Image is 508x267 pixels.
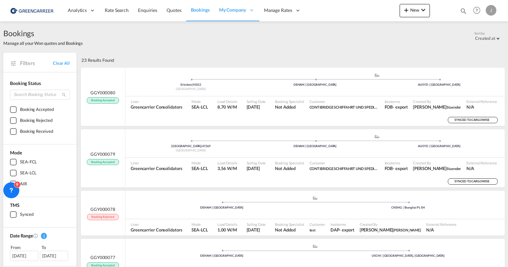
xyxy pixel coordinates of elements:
[315,254,502,258] div: USCHI | [GEOGRAPHIC_DATA], [GEOGRAPHIC_DATA]
[167,7,181,13] span: Quotes
[10,80,70,87] div: Booking Status
[385,99,408,104] span: Incoterms
[62,92,66,97] md-icon: icon-magnify
[10,90,70,100] input: Search Booking Status
[191,104,208,110] span: SEA-LCL
[339,227,354,233] div: - export
[446,105,461,109] span: Staender
[426,227,456,233] span: N/A
[131,222,182,227] span: Liner
[191,227,208,233] span: SEA-LCL
[20,170,37,176] div: SEA-LCL
[413,99,461,104] span: Created By
[68,7,87,14] span: Analytics
[10,150,22,155] span: Mode
[193,83,201,86] span: 41812
[138,7,157,13] span: Enquiries
[400,4,430,17] button: icon-plus 400-fgNewicon-chevron-down
[41,233,47,239] span: 1
[192,83,193,86] span: |
[191,7,210,13] span: Bookings
[377,83,501,87] div: AUSYD | [GEOGRAPHIC_DATA]
[10,170,70,176] md-checkbox: SEA-LCL
[454,118,491,124] span: SYNCED TO CARGOWISE
[10,202,20,208] span: TMS
[393,228,421,232] span: [PERSON_NAME]
[275,104,304,110] span: Not Added
[393,104,408,110] div: - export
[191,99,208,104] span: Mode
[201,144,202,148] span: |
[81,68,505,126] div: GGY000080 Booking Accepted Pickup Germany assets/icons/custom/ship-fill.svgassets/icons/custom/ro...
[20,211,33,218] div: Synced
[373,73,381,77] md-icon: assets/icons/custom/ship-fill.svg
[129,206,315,210] div: DEHAM | [GEOGRAPHIC_DATA]
[264,7,292,14] span: Manage Rates
[419,6,427,14] md-icon: icon-chevron-down
[275,165,304,171] span: Not Added
[247,222,266,227] span: Sailing Date
[253,144,377,148] div: DEHAM | [GEOGRAPHIC_DATA]
[129,87,253,91] div: [GEOGRAPHIC_DATA]
[217,222,237,227] span: Load Details
[41,244,70,251] div: To
[217,166,237,171] span: 3,56 W/M
[454,179,491,186] span: SYNCED TO CARGOWISE
[131,160,182,165] span: Liner
[275,222,304,227] span: Booking Specialist
[385,104,393,110] div: FOB
[20,181,27,187] div: AIR
[466,104,497,110] span: N/A
[247,104,266,110] span: 25 Aug 2025
[393,165,408,171] div: - export
[87,159,119,165] span: Booking Accepted
[217,99,237,104] span: Load Details
[330,227,339,233] div: DAP
[475,36,495,41] div: Created at
[10,251,38,261] div: [DATE]
[90,254,115,260] span: GGY000077
[385,165,393,171] div: FOB
[105,7,129,13] span: Rate Search
[275,160,304,165] span: Booking Specialist
[247,165,266,171] span: 25 Aug 2025
[413,104,461,110] span: Oliver Staender
[460,7,467,17] div: icon-magnify
[20,159,37,165] div: SEA-FCL
[191,165,208,171] span: SEA-LCL
[413,165,461,171] span: Oliver Staender
[486,5,496,16] div: J
[219,7,246,13] span: My Company
[311,244,319,248] md-icon: assets/icons/custom/ship-fill.svg
[471,5,482,16] span: Help
[360,227,421,233] span: Isabel Huebner
[310,104,379,110] span: CONTIBRIDGE SCHIFFAHRT UND SPEDITION GMBH
[446,166,461,171] span: Staender
[10,3,55,18] img: 1378a7308afe11ef83610d9e779c6b34.png
[330,227,354,233] span: DAP export
[385,160,408,165] span: Incoterms
[377,144,501,148] div: AUSYD | [GEOGRAPHIC_DATA]
[402,6,410,14] md-icon: icon-plus 400-fg
[20,117,52,124] div: Booking Rejected
[448,178,498,185] div: SYNCED TO CARGOWISE
[466,160,497,165] span: External Reference
[373,135,381,138] md-icon: assets/icons/custom/ship-fill.svg
[310,160,379,165] span: Customer
[191,160,208,165] span: Mode
[426,222,456,227] span: External Reference
[90,151,115,157] span: GGY000079
[81,129,505,187] div: GGY000079 Booking Accepted Pickup Germany assets/icons/custom/ship-fill.svgassets/icons/custom/ro...
[474,31,485,36] span: Sort by
[448,117,498,123] div: SYNCED TO CARGOWISE
[310,104,395,110] span: CONTIBRIDGE SCHIFFAHRT UND SPEDITION GMBH
[460,7,467,15] md-icon: icon-magnify
[310,99,379,104] span: Customer
[310,227,325,233] span: test
[217,160,237,165] span: Load Details
[171,144,202,148] span: [GEOGRAPHIC_DATA]
[129,254,315,258] div: DEHAM | [GEOGRAPHIC_DATA]
[202,144,210,148] span: 47269
[10,244,70,261] span: From To [DATE][DATE]
[315,206,502,210] div: CNSHG | Shanghai Pt, SH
